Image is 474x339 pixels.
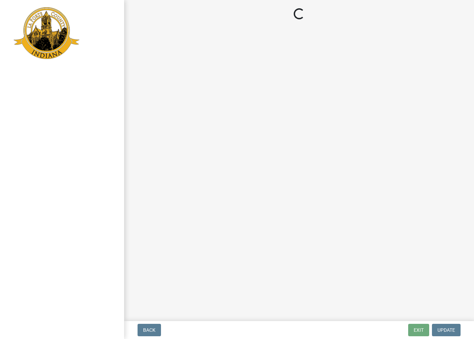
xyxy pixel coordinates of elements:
button: Back [138,324,161,336]
img: La Porte County, Indiana [14,7,79,59]
span: Update [437,327,455,333]
span: Back [143,327,155,333]
button: Update [432,324,461,336]
button: Exit [408,324,429,336]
